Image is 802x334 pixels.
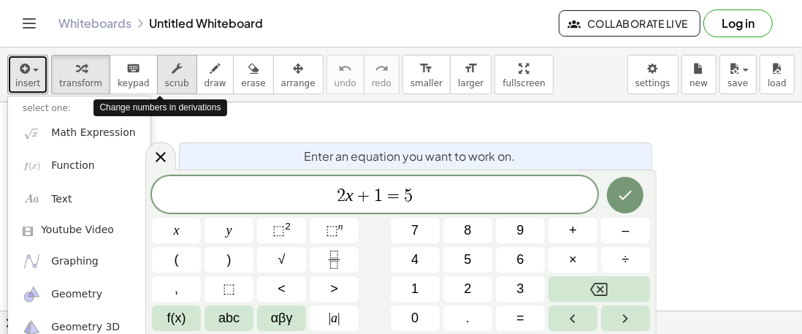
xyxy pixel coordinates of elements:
span: save [727,78,748,88]
span: ( [175,250,179,270]
button: , [152,276,201,302]
button: 3 [496,276,545,302]
span: 3 [516,279,524,299]
button: format_sizesmaller [402,55,451,94]
img: Aa.png [23,190,41,208]
span: Geometry [51,287,102,302]
span: arrange [281,78,316,88]
a: Math Expression [8,117,150,150]
span: Graphing [51,254,99,269]
span: , [175,279,178,299]
button: Squared [257,218,306,243]
span: ÷ [622,250,630,270]
button: undoundo [326,55,364,94]
button: 7 [391,218,440,243]
button: ) [205,247,253,273]
button: Collaborate Live [559,10,700,37]
a: Function [8,150,150,183]
span: ⬚ [326,223,338,238]
img: ggb-graphing.svg [23,252,41,270]
button: Functions [152,305,201,331]
span: √ [278,250,286,270]
span: settings [635,78,671,88]
span: erase [241,78,265,88]
i: format_size [464,60,478,77]
span: draw [205,78,226,88]
button: Alphabet [205,305,253,331]
button: fullscreen [494,55,553,94]
li: select one: [8,100,150,117]
span: 5 [464,250,471,270]
span: ) [227,250,232,270]
span: > [330,279,338,299]
button: Equals [496,305,545,331]
span: 2 [337,187,345,205]
i: redo [375,60,389,77]
span: y [226,221,232,240]
button: Square root [257,247,306,273]
sup: 2 [285,221,291,232]
span: new [690,78,708,88]
button: 0 [391,305,440,331]
button: Right arrow [601,305,650,331]
button: load [760,55,795,94]
span: 4 [411,250,419,270]
span: fullscreen [503,78,545,88]
button: redoredo [364,55,400,94]
button: Plus [549,218,597,243]
button: keyboardkeypad [110,55,158,94]
span: × [569,250,577,270]
span: = [383,187,404,205]
span: undo [335,78,356,88]
span: Enter an equation you want to work on. [304,148,515,165]
span: insert [15,78,40,88]
span: 7 [411,221,419,240]
span: . [466,308,470,328]
span: 1 [411,279,419,299]
button: 6 [496,247,545,273]
span: f(x) [167,308,186,328]
button: Times [549,247,597,273]
span: 6 [516,250,524,270]
span: 1 [374,187,383,205]
span: transform [59,78,102,88]
span: + [569,221,577,240]
sup: n [338,221,343,232]
span: larger [458,78,484,88]
button: y [205,218,253,243]
button: Done [607,177,643,213]
button: Superscript [310,218,359,243]
span: ⬚ [223,279,235,299]
button: 2 [443,276,492,302]
span: αβγ [271,308,293,328]
button: Greater than [310,276,359,302]
span: + [354,187,375,205]
button: 9 [496,218,545,243]
span: Text [51,192,72,207]
button: 5 [443,247,492,273]
button: 1 [391,276,440,302]
span: – [622,221,629,240]
button: x [152,218,201,243]
div: Change numbers in derivations [93,99,226,116]
span: Youtube Video [41,223,114,238]
a: Geometry [8,278,150,311]
button: scrub [157,55,197,94]
span: load [768,78,787,88]
var: x [345,186,354,205]
button: save [719,55,757,94]
span: 5 [404,187,413,205]
i: undo [338,60,352,77]
button: Minus [601,218,650,243]
a: Graphing [8,245,150,278]
span: x [174,221,180,240]
span: 2 [464,279,471,299]
button: Fraction [310,247,359,273]
button: arrange [273,55,324,94]
button: format_sizelarger [450,55,492,94]
span: abc [218,308,240,328]
a: Whiteboards [58,16,131,31]
i: keyboard [126,60,140,77]
span: < [278,279,286,299]
button: Absolute value [310,305,359,331]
